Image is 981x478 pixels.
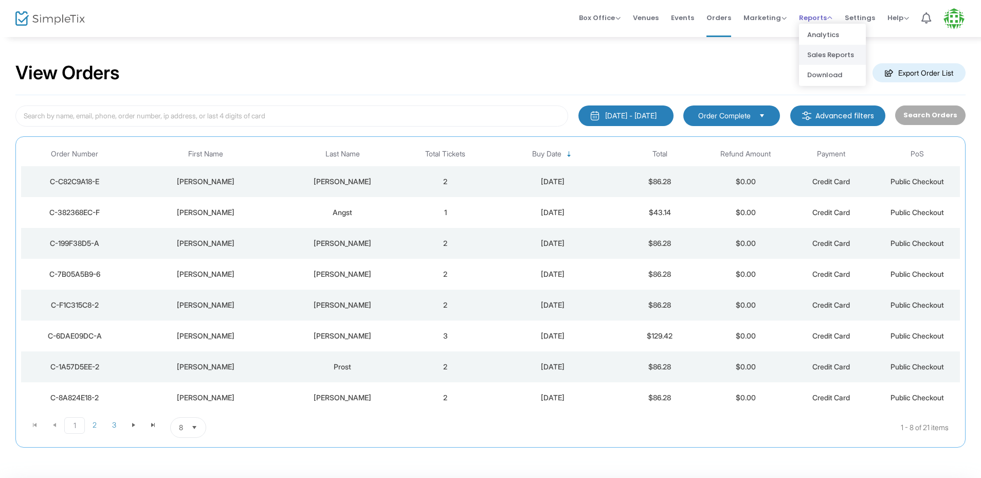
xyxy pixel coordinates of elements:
td: $86.28 [617,351,703,382]
td: 2 [403,382,488,413]
span: Go to the last page [143,417,163,433]
div: Angst [285,207,400,218]
div: J Horner [285,300,400,310]
div: C-1A57D5EE-2 [24,362,125,372]
span: Box Office [579,13,621,23]
div: 10/13/2025 [491,300,614,310]
div: Dave [131,331,280,341]
span: Public Checkout [891,331,944,340]
td: $129.42 [617,321,703,351]
span: Marketing [743,13,787,23]
td: $0.00 [703,166,789,197]
div: [DATE] - [DATE] [605,111,657,121]
span: Public Checkout [891,300,944,309]
div: C-199F38D5-A [24,238,125,249]
m-button: Advanced filters [790,105,885,126]
div: 10/14/2025 [491,238,614,249]
div: C-C82C9A18-E [24,176,125,187]
span: Go to the next page [130,421,138,429]
td: $86.28 [617,166,703,197]
div: Kirsten [131,362,280,372]
td: 3 [403,321,488,351]
span: Public Checkout [891,362,944,371]
button: Select [187,418,202,437]
div: C-7B05A5B9-6 [24,269,125,279]
span: Order Number [51,150,98,158]
span: PoS [911,150,924,158]
td: $0.00 [703,382,789,413]
span: 8 [179,422,183,433]
td: 2 [403,351,488,382]
span: Public Checkout [891,239,944,247]
span: Last Name [325,150,360,158]
span: Go to the next page [124,417,143,433]
div: Sinicki [285,269,400,279]
span: Payment [817,150,845,158]
span: Go to the last page [149,421,157,429]
div: Prost [285,362,400,372]
h2: View Orders [15,62,120,84]
m-button: Export Order List [873,63,966,82]
div: 10/13/2025 [491,362,614,372]
th: Total Tickets [403,142,488,166]
div: C-6DAE09DC-A [24,331,125,341]
td: 1 [403,197,488,228]
td: $43.14 [617,197,703,228]
span: Settings [845,5,875,31]
span: Orders [706,5,731,31]
div: 10/11/2025 [491,393,614,403]
span: Credit Card [812,270,850,278]
span: Credit Card [812,393,850,402]
span: Venues [633,5,659,31]
img: monthly [590,111,600,121]
span: Public Checkout [891,208,944,217]
div: Robert [131,300,280,310]
kendo-pager-info: 1 - 8 of 21 items [308,417,949,438]
span: Page 2 [85,417,104,433]
button: Select [755,110,769,121]
div: 10/13/2025 [491,331,614,341]
div: C-382368EC-F [24,207,125,218]
td: $86.28 [617,290,703,321]
div: 10/13/2025 [491,269,614,279]
img: filter [802,111,812,121]
div: Patrick [131,207,280,218]
div: C-8A824E18-2 [24,393,125,403]
div: Rebecca [131,238,280,249]
div: Kyle [131,393,280,403]
div: Bishop [285,176,400,187]
td: 2 [403,259,488,290]
li: Analytics [799,25,866,45]
td: $0.00 [703,228,789,259]
td: $0.00 [703,290,789,321]
div: C-F1C315C8-2 [24,300,125,310]
div: 10/14/2025 [491,176,614,187]
div: Manyen [285,393,400,403]
span: Reports [799,13,832,23]
input: Search by name, email, phone, order number, ip address, or last 4 digits of card [15,105,568,127]
span: Help [887,13,909,23]
div: Klump [285,331,400,341]
span: Sortable [565,150,573,158]
span: Public Checkout [891,270,944,278]
span: Events [671,5,694,31]
button: [DATE] - [DATE] [578,105,674,126]
span: Credit Card [812,177,850,186]
td: $86.28 [617,259,703,290]
span: Credit Card [812,362,850,371]
div: Gleason [285,238,400,249]
li: Download [799,65,866,85]
li: Sales Reports [799,45,866,65]
div: Data table [21,142,960,413]
span: Buy Date [532,150,561,158]
td: 2 [403,290,488,321]
span: Public Checkout [891,393,944,402]
span: Credit Card [812,331,850,340]
span: Public Checkout [891,177,944,186]
td: 2 [403,228,488,259]
td: $86.28 [617,382,703,413]
span: First Name [188,150,223,158]
span: Credit Card [812,208,850,217]
span: Page 1 [64,417,85,434]
div: Christine [131,269,280,279]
